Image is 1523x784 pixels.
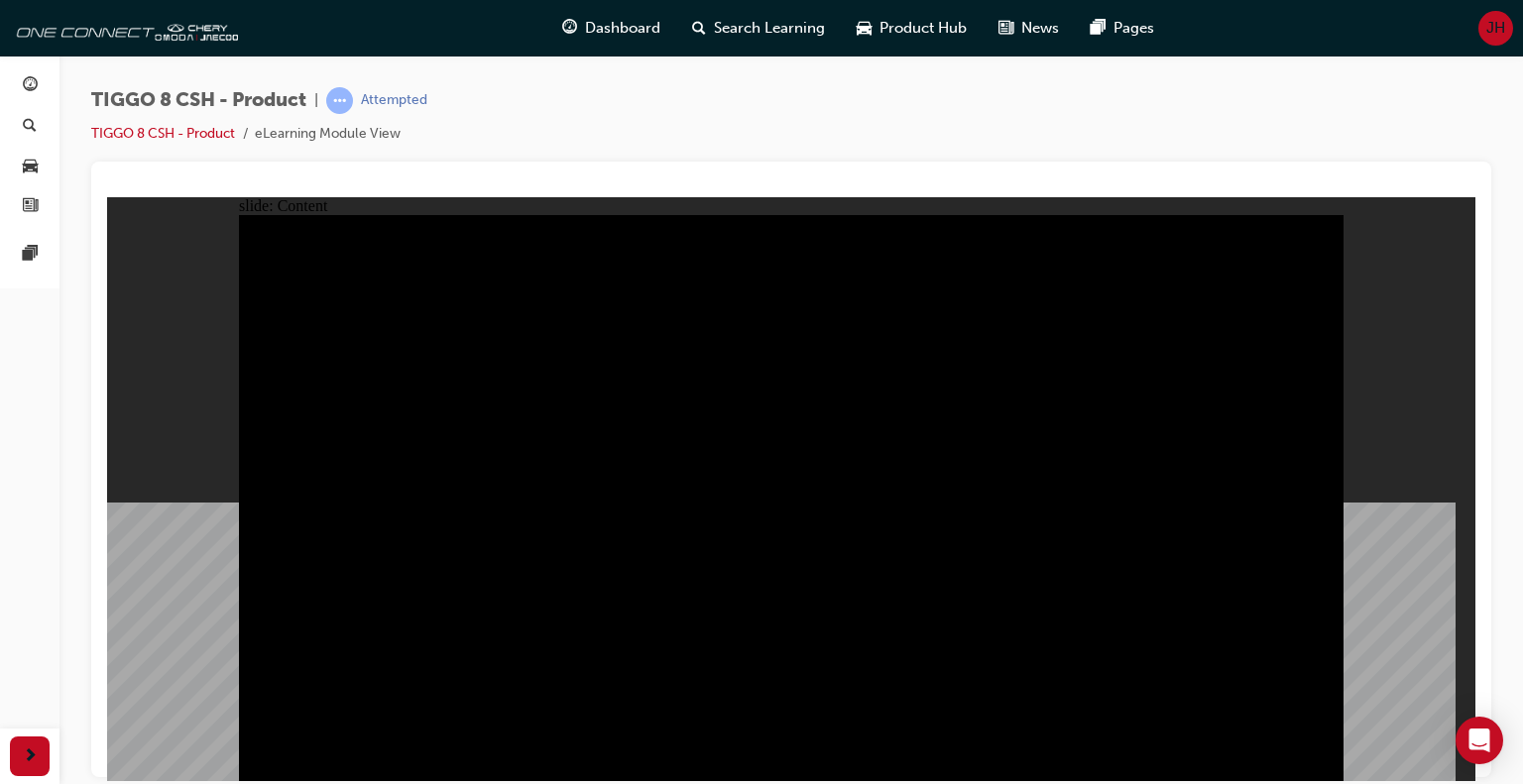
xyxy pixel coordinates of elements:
span: JH [1486,17,1505,40]
span: pages-icon [23,246,38,264]
div: Attempted [361,91,427,110]
span: car-icon [857,16,872,41]
span: search-icon [23,118,37,136]
span: guage-icon [23,77,38,95]
a: guage-iconDashboard [546,8,676,49]
span: Search Learning [714,17,825,40]
span: pages-icon [1091,16,1106,41]
span: | [314,89,318,112]
span: car-icon [23,158,38,175]
img: oneconnect [10,8,238,48]
span: Dashboard [585,17,660,40]
span: TIGGO 8 CSH - Product [91,89,306,112]
li: eLearning Module View [255,123,401,146]
span: learningRecordVerb_ATTEMPT-icon [326,87,353,114]
span: News [1021,17,1059,40]
a: car-iconProduct Hub [841,8,983,49]
span: news-icon [23,198,38,216]
a: TIGGO 8 CSH - Product [91,125,235,142]
span: guage-icon [562,16,577,41]
div: Open Intercom Messenger [1456,717,1503,764]
button: JH [1478,11,1513,46]
span: next-icon [23,744,38,769]
span: news-icon [998,16,1013,41]
span: Pages [1113,17,1154,40]
a: pages-iconPages [1075,8,1170,49]
a: news-iconNews [983,8,1075,49]
span: Product Hub [879,17,967,40]
a: search-iconSearch Learning [676,8,841,49]
span: search-icon [692,16,706,41]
